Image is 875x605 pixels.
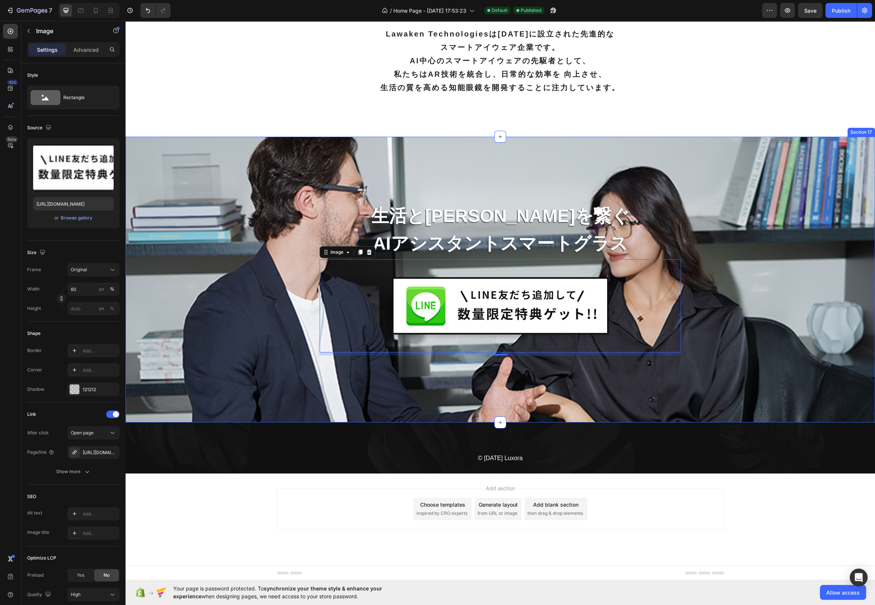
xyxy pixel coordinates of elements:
label: Frame [27,266,41,273]
strong: AIアシスタントスマートグラス [247,213,502,232]
span: Original [71,266,87,273]
div: Image [203,228,219,235]
div: px [99,305,104,312]
input: px% [67,302,120,315]
span: inspired by CRO experts [291,489,342,496]
div: Beta [6,136,18,142]
input: https://example.com/image.jpg [33,197,114,210]
p: Advanced [73,46,99,54]
button: px [108,285,117,294]
div: Quality [27,590,53,600]
div: Section 17 [723,108,748,115]
div: Border [27,347,42,354]
div: Image title [27,529,49,536]
div: 450 [7,79,18,85]
button: % [97,285,106,294]
div: Alt text [27,510,42,516]
div: Open Intercom Messenger [850,568,868,586]
span: Open page [71,430,93,435]
span: Add section [357,463,393,471]
div: Style [27,72,38,79]
button: % [97,304,106,313]
div: px [99,286,104,292]
div: Show more [56,468,91,475]
div: Generate layout [353,480,392,488]
label: Width [27,286,39,292]
span: High [71,592,80,597]
span: Published [521,7,541,14]
div: After click [27,430,49,436]
button: Show more [27,465,120,478]
div: 121212 [83,386,118,393]
div: Page/link [27,449,54,456]
span: Default [492,7,507,14]
button: High [67,588,120,601]
div: Link [27,411,36,418]
div: Add... [83,348,118,354]
button: Publish [825,3,857,18]
span: Allow access [826,589,860,596]
div: Undo/Redo [140,3,171,18]
span: from URL or image [352,489,392,496]
div: Add blank section [408,480,453,488]
img: preview-image [33,144,114,191]
div: Rectangle [63,89,109,106]
div: Choose templates [295,480,340,488]
div: [URL][DOMAIN_NAME] [83,449,118,456]
span: Yes [77,572,84,579]
span: No [104,572,110,579]
button: Open page [67,426,120,440]
label: Height [27,305,41,312]
p: 生活と[PERSON_NAME]を繋ぐ [195,184,555,207]
div: Shape [27,330,41,337]
div: Corner [27,367,42,373]
div: Shadow [27,386,44,393]
span: Your page is password protected. To when designing pages, we need access to your store password. [173,585,411,600]
div: Optimize LCP [27,555,56,561]
div: Preload [27,572,44,579]
div: Add... [83,511,118,517]
div: Add... [83,367,118,374]
div: Publish [832,7,850,15]
p: 7 [49,6,52,15]
div: % [110,305,114,312]
span: / [390,7,392,15]
span: then drag & drop elements [402,489,457,496]
button: Original [67,263,120,276]
button: Allow access [820,585,866,600]
img: gempages_581033850122011561-4473811d-0b1d-4975-8274-d68fe19a2f9d.jpg [266,256,483,314]
p: Settings [37,46,58,54]
button: Save [798,3,822,18]
button: px [108,304,117,313]
div: Source [27,123,53,133]
span: or [54,213,59,222]
input: px% [67,282,120,296]
div: Browse gallery [61,215,92,221]
button: 7 [3,3,56,18]
button: Browse gallery [60,214,93,222]
div: SEO [27,493,36,500]
span: synchronize your theme style & enhance your experience [173,585,382,599]
p: Image [36,26,99,35]
iframe: Design area [126,21,875,580]
span: Home Page - [DATE] 17:53:23 [393,7,466,15]
div: Size [27,248,47,258]
div: % [110,286,114,292]
span: Save [804,7,817,14]
p: © [DATE] Luxora [152,432,597,443]
div: Add... [83,530,118,537]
